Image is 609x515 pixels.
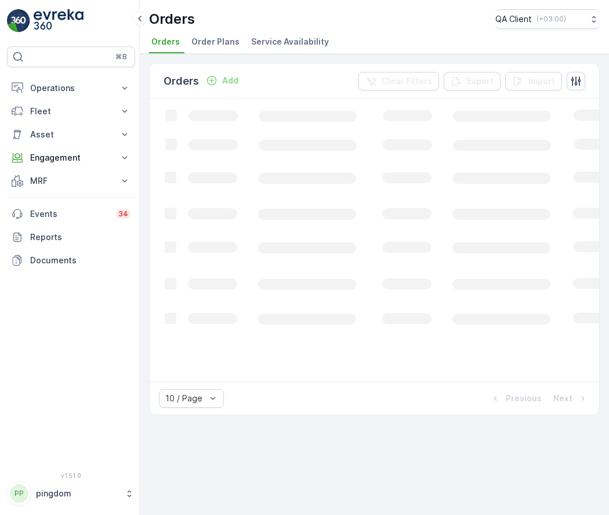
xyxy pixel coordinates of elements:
[30,152,112,164] p: Engagement
[7,146,135,169] button: Engagement
[552,391,590,405] button: Next
[7,169,135,193] button: MRF
[7,202,135,226] a: Events34
[251,36,329,48] span: Service Availability
[7,249,135,272] a: Documents
[191,36,240,48] span: Order Plans
[30,129,112,140] p: Asset
[201,74,243,88] button: Add
[467,75,494,87] p: Export
[115,52,127,61] p: ⌘B
[495,9,600,29] button: QA Client(+03:00)
[7,9,30,32] img: logo
[7,100,135,123] button: Fleet
[34,9,84,32] img: logo_light-DOdMpM7g.png
[30,82,112,94] p: Operations
[7,77,135,100] button: Operations
[7,123,135,146] button: Asset
[164,73,199,89] p: Orders
[118,209,128,219] p: 34
[7,226,135,249] a: Reports
[536,14,566,24] p: ( +03:00 )
[505,72,562,90] button: Import
[222,75,238,86] p: Add
[151,36,180,48] span: Orders
[382,75,432,87] p: Clear Filters
[7,481,135,506] button: PPpingdom
[528,75,555,87] p: Import
[36,488,119,499] p: pingdom
[553,393,572,404] p: Next
[495,13,532,25] p: QA Client
[30,106,112,117] p: Fleet
[444,72,501,90] button: Export
[30,255,130,266] p: Documents
[30,231,130,243] p: Reports
[30,208,109,220] p: Events
[7,472,135,479] span: v 1.51.0
[149,10,195,28] p: Orders
[30,175,112,187] p: MRF
[358,72,439,90] button: Clear Filters
[488,391,543,405] button: Previous
[506,393,542,404] p: Previous
[10,484,28,503] div: PP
